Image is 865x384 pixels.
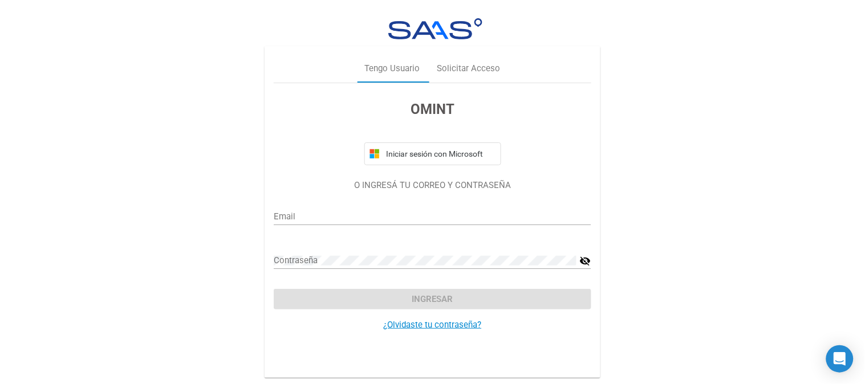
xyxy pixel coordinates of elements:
[826,345,854,373] div: Open Intercom Messenger
[364,142,501,165] button: Iniciar sesión con Microsoft
[384,320,482,330] a: ¿Olvidaste tu contraseña?
[412,294,453,304] span: Ingresar
[274,289,591,309] button: Ingresar
[437,63,501,76] div: Solicitar Acceso
[274,99,591,120] h3: OMINT
[365,63,420,76] div: Tengo Usuario
[384,149,496,158] span: Iniciar sesión con Microsoft
[274,179,591,192] p: O INGRESÁ TU CORREO Y CONTRASEÑA
[580,254,591,268] mat-icon: visibility_off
